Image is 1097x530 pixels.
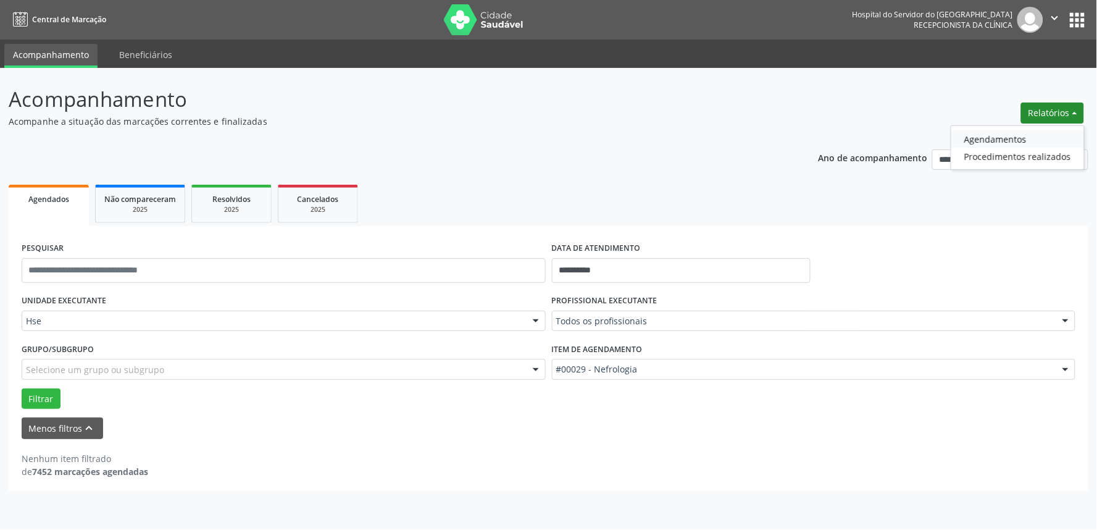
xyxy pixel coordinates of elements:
[914,20,1013,30] span: Recepcionista da clínica
[853,9,1013,20] div: Hospital do Servidor do [GEOGRAPHIC_DATA]
[9,115,764,128] p: Acompanhe a situação das marcações correntes e finalizadas
[22,452,148,465] div: Nenhum item filtrado
[1043,7,1067,33] button: 
[104,205,176,214] div: 2025
[83,421,96,435] i: keyboard_arrow_up
[556,363,1051,376] span: #00029 - Nefrologia
[287,205,349,214] div: 2025
[552,340,643,359] label: Item de agendamento
[552,292,657,311] label: PROFISSIONAL EXECUTANTE
[298,194,339,204] span: Cancelados
[1048,11,1062,25] i: 
[951,148,1084,165] a: Procedimentos realizados
[22,418,103,439] button: Menos filtroskeyboard_arrow_up
[552,239,641,258] label: DATA DE ATENDIMENTO
[1017,7,1043,33] img: img
[1067,9,1088,31] button: apps
[26,363,164,376] span: Selecione um grupo ou subgrupo
[556,315,1051,327] span: Todos os profissionais
[212,194,251,204] span: Resolvidos
[951,125,1085,170] ul: Relatórios
[9,9,106,30] a: Central de Marcação
[22,389,60,410] button: Filtrar
[104,194,176,204] span: Não compareceram
[32,466,148,477] strong: 7452 marcações agendadas
[22,239,64,258] label: PESQUISAR
[22,292,106,311] label: UNIDADE EXECUTANTE
[951,130,1084,148] a: Agendamentos
[111,44,181,65] a: Beneficiários
[22,465,148,478] div: de
[28,194,69,204] span: Agendados
[9,84,764,115] p: Acompanhamento
[22,340,94,359] label: Grupo/Subgrupo
[819,149,928,165] p: Ano de acompanhamento
[1021,103,1084,124] button: Relatórios
[201,205,262,214] div: 2025
[4,44,98,68] a: Acompanhamento
[26,315,520,327] span: Hse
[32,14,106,25] span: Central de Marcação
